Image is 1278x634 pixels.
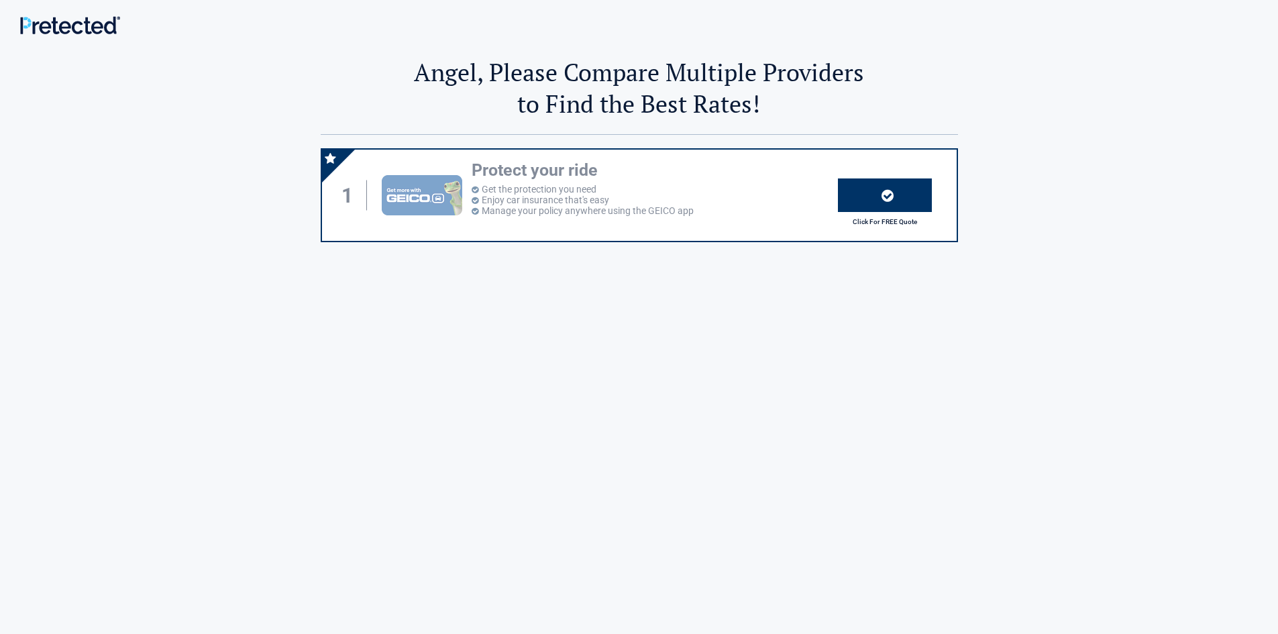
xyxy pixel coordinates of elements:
[382,175,462,215] img: geico's logo
[472,160,838,182] h3: Protect your ride
[20,16,120,34] img: Main Logo
[472,205,838,216] li: Manage your policy anywhere using the GEICO app
[321,56,958,119] h2: Angel, Please Compare Multiple Providers to Find the Best Rates!
[335,180,368,211] div: 1
[472,195,838,205] li: Enjoy car insurance that's easy
[472,184,838,195] li: Get the protection you need
[838,218,932,225] h2: Click For FREE Quote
